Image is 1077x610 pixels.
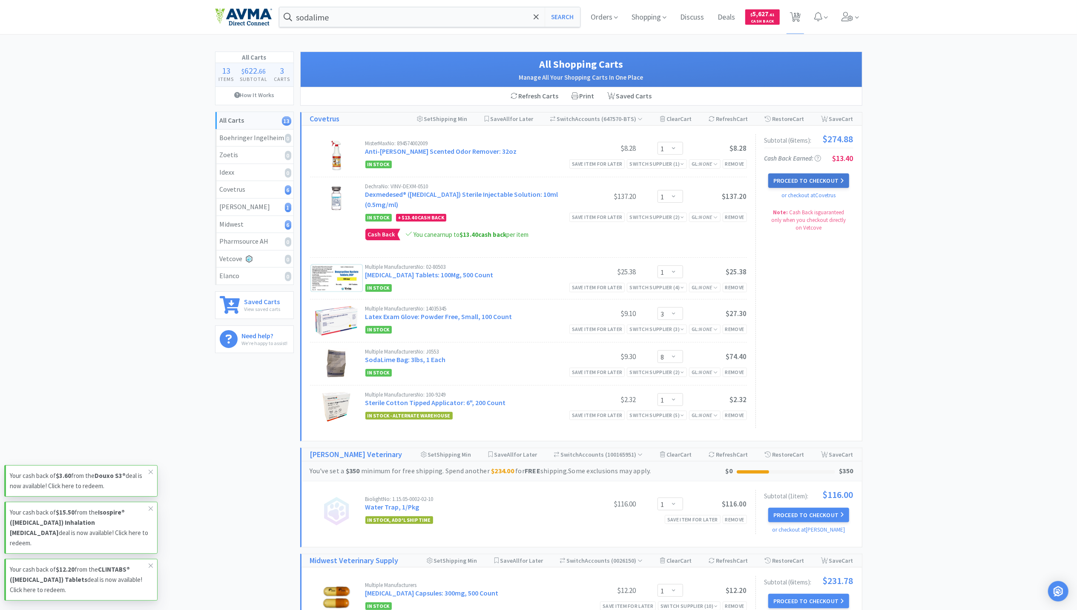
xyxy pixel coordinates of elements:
span: $116.00 [823,490,853,499]
div: Save [821,112,853,125]
a: Zoetis0 [215,147,293,164]
span: GL: [692,412,718,418]
div: Accounts [560,554,643,567]
span: Cart [736,557,748,564]
strong: $3.60 [56,472,71,480]
div: Remove [723,515,747,524]
a: How It Works [215,87,293,103]
span: All [513,557,520,564]
span: ( 0026150 ) [610,557,643,564]
div: Refresh [709,554,748,567]
div: Clear [660,112,692,125]
div: Remove [723,325,747,334]
span: $274.88 [823,134,853,144]
span: All [507,451,514,458]
button: Search [545,7,580,27]
div: Multiple Manufacturers [365,582,572,588]
a: Midwest Veterinary Supply [310,555,399,567]
strong: cash back [460,230,507,239]
button: Proceed to Checkout [768,173,849,188]
span: Cart [793,451,804,458]
span: Cart [680,115,692,123]
span: In Stock - Alternate Warehouse [365,412,453,420]
span: $25.38 [726,267,747,276]
a: Covetrus [310,113,340,125]
a: [PERSON_NAME] Veterinary [310,449,402,461]
a: Midwest6 [215,216,293,233]
div: Dechra No: VINV-DEXM-0510 [365,184,572,189]
img: e90ac59bfcae4df791712203a1c1fb95_389172.png [322,392,350,422]
div: $8.28 [572,143,636,153]
div: Save item for later [569,159,625,168]
span: Cart [736,115,748,123]
i: None [699,326,712,332]
button: Proceed to Checkout [768,508,849,522]
a: Saved Carts [601,87,658,105]
div: Restore [765,554,804,567]
div: Accounts [554,448,643,461]
span: GL: [692,161,718,167]
span: $12.20 [726,586,747,595]
span: Set [434,557,443,564]
a: $5,627.61Cash Back [745,6,780,29]
i: None [699,214,712,220]
div: Save item for later [569,411,625,420]
div: Switch Supplier ( 4 ) [629,283,684,291]
span: 66 [259,67,266,75]
i: 0 [285,255,291,264]
span: Cash Back [750,19,775,25]
div: Open Intercom Messenger [1048,581,1068,601]
strong: $350 [346,466,360,475]
span: Cart [736,451,748,458]
strong: $12.20 [56,565,75,573]
span: Save for Later [494,451,537,458]
span: 5,627 [750,10,775,18]
div: Multiple Manufacturers No: J0553 [365,349,572,354]
a: Sterile Cotton Tipped Applicator: 6", 200 Count [365,398,506,407]
img: 541e20f3f78a429b87bdbc470c5393cd_142183.png [325,349,348,379]
a: Vetcove0 [215,250,293,268]
img: e4e33dab9f054f5782a47901c742baa9_102.png [215,8,272,26]
span: 622 [245,65,258,76]
div: Switch Supplier ( 1 ) [629,160,684,168]
span: $231.78 [823,576,853,585]
span: $8.28 [730,144,747,153]
a: Deals [714,14,738,21]
div: Save item for later [569,213,625,222]
a: Anti-[PERSON_NAME] Scented Odor Remover: 32oz [365,147,517,155]
span: In Stock [365,161,392,168]
img: no_image.png [322,496,351,526]
span: Switch [566,557,585,564]
i: 13 [282,116,291,126]
div: + Cash Back [396,214,446,222]
a: Elanco0 [215,268,293,285]
a: SodaLime Bag: 3lbs, 1 Each [365,355,446,364]
span: In Stock [365,284,392,292]
div: Elanco [220,270,289,282]
div: Remove [723,283,747,292]
div: Shipping Min [421,448,471,461]
a: Covetrus6 [215,181,293,199]
div: Save item for later [569,283,625,292]
p: We're happy to assist! [242,339,288,347]
a: Dexmedesed® ([MEDICAL_DATA]) Sterile Injectable Solution: 10ml (0.5mg/ml) [365,190,558,209]
div: Zoetis [220,150,289,161]
span: GL: [692,326,718,332]
span: Cart [793,115,804,123]
img: c8762ed637b2410e8c2f9c5e141e1c59_34922.png [322,141,351,170]
h4: Subtotal [237,75,271,83]
span: Set [428,451,437,458]
div: You've set a minimum for free shipping. Spend another for shipping. Some exclusions may apply. [310,466,726,477]
strong: FREE [525,466,540,475]
div: Clear [660,554,692,567]
div: Switch Supplier ( 2 ) [629,213,684,221]
p: Your cash back of from the deal is now available! Click here to redeem. [10,564,149,595]
div: $9.30 [572,351,636,362]
span: Save for Later [500,557,543,564]
span: Cart [842,557,853,564]
div: $350 [839,466,853,477]
span: Save for Later [490,115,533,123]
div: $116.00 [572,499,636,509]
